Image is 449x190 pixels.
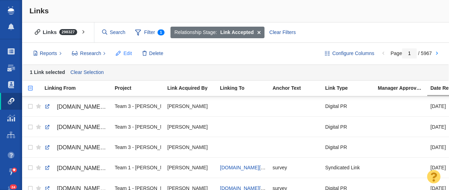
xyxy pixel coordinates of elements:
a: Linking From [45,86,114,91]
span: Research [80,50,101,57]
span: Configure Columns [332,50,374,57]
span: [PERSON_NAME] [167,103,208,109]
a: Anchor Text [273,86,324,91]
td: Kyle Ochsner [164,157,217,178]
a: Manager Approved Link? [378,86,430,91]
a: [DOMAIN_NAME][URL] [220,165,272,170]
button: Configure Columns [321,48,378,60]
span: Edit [123,50,132,57]
div: survey [273,160,319,175]
button: Research [68,48,110,60]
div: Team 1 - [PERSON_NAME] | [PERSON_NAME] | [PERSON_NAME]\Octane Seating\Octane Seating - Digital PR... [115,160,161,175]
a: [DOMAIN_NAME][URL] [45,162,108,174]
span: [DOMAIN_NAME][URL] [57,165,116,171]
div: Manager Approved Link? [378,86,430,90]
a: [DOMAIN_NAME][URL] [45,101,108,113]
div: Link Acquired By [167,86,219,90]
span: 24 [10,184,17,190]
input: Search [99,26,129,39]
td: Digital PR [322,117,375,137]
img: buzzstream_logo_iconsimple.png [8,6,14,15]
td: Jim Miller [164,117,217,137]
a: Linking To [220,86,272,91]
td: Syndicated Link [322,157,375,178]
div: Anchor Text [273,86,324,90]
button: Delete [139,48,167,60]
span: [DOMAIN_NAME][URL] [57,144,116,150]
span: Relationship Stage: [174,29,217,36]
div: Team 3 - [PERSON_NAME] | Summer | [PERSON_NAME]\EMCI Wireless\EMCI Wireless - Digital PR - [US_ST... [115,99,161,114]
span: Digital PR [325,144,347,150]
span: [PERSON_NAME] [167,144,208,150]
span: [PERSON_NAME] [167,124,208,130]
div: Linking From [45,86,114,90]
span: Syndicated Link [325,164,360,171]
button: Edit [112,48,136,60]
a: [DOMAIN_NAME][URL] [45,121,108,133]
span: Reports [40,50,57,57]
span: [DOMAIN_NAME][URL] [57,104,116,110]
button: Reports [29,48,66,60]
span: Digital PR [325,103,347,109]
a: Link Type [325,86,377,91]
td: Jim Miller [164,96,217,117]
div: Team 3 - [PERSON_NAME] | Summer | [PERSON_NAME]\EMCI Wireless\EMCI Wireless - Digital PR - [US_ST... [115,119,161,134]
span: Links [29,7,49,15]
a: Clear Selection [69,67,105,78]
a: Link Acquired By [167,86,219,91]
td: Digital PR [322,96,375,117]
div: Project [115,86,167,90]
strong: 1 Link selected [30,69,65,75]
a: [DOMAIN_NAME][URL] [45,142,108,154]
div: Clear Filters [265,27,300,39]
td: Jim Miller [164,137,217,157]
span: Filter [131,26,168,39]
span: [PERSON_NAME] [167,164,208,171]
td: Digital PR [322,137,375,157]
span: [DOMAIN_NAME][URL] [57,124,116,130]
div: Linking To [220,86,272,90]
div: Team 3 - [PERSON_NAME] | Summer | [PERSON_NAME]\EMCI Wireless\EMCI Wireless - Digital PR - [US_ST... [115,140,161,155]
span: Page / 5967 [390,50,432,56]
strong: Link Accepted [220,29,254,36]
span: Digital PR [325,124,347,130]
div: Link Type [325,86,377,90]
span: 1 [158,29,165,35]
span: Delete [149,50,163,57]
